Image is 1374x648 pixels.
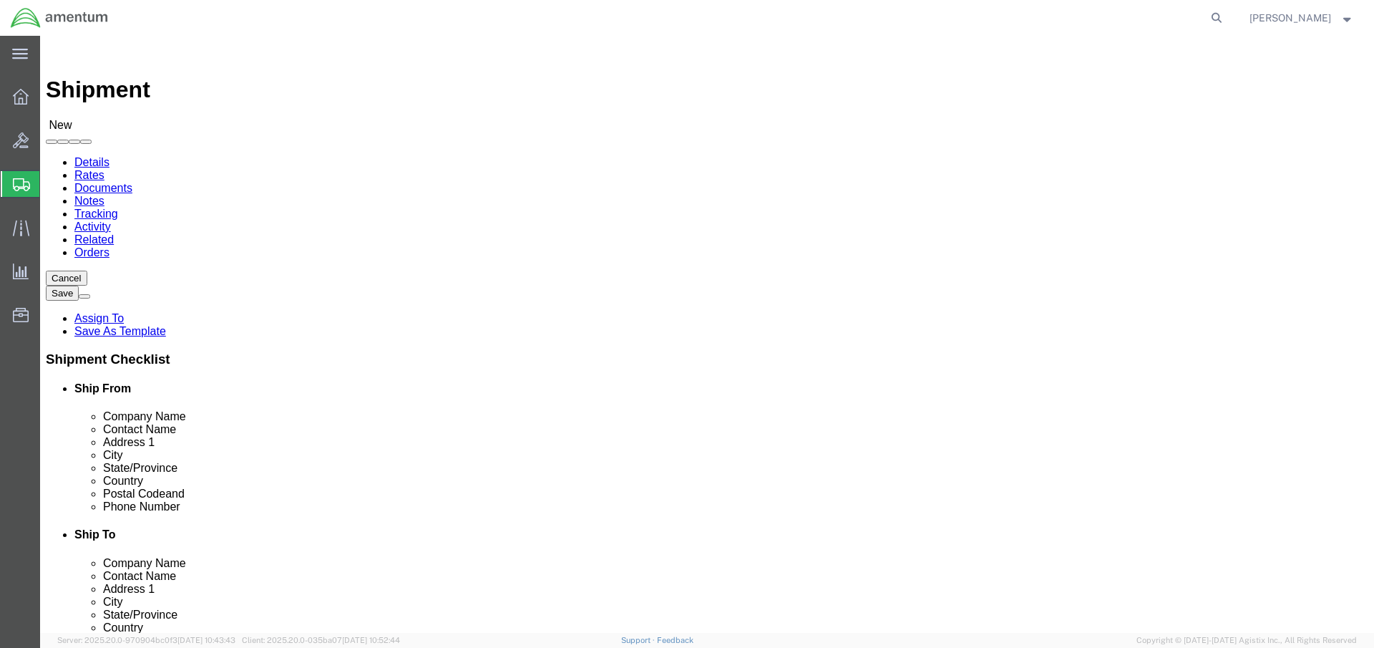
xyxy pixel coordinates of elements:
[177,636,235,644] span: [DATE] 10:43:43
[621,636,657,644] a: Support
[1136,634,1357,647] span: Copyright © [DATE]-[DATE] Agistix Inc., All Rights Reserved
[57,636,235,644] span: Server: 2025.20.0-970904bc0f3
[10,7,109,29] img: logo
[242,636,400,644] span: Client: 2025.20.0-035ba07
[657,636,693,644] a: Feedback
[1249,10,1331,26] span: Craig Mitchell
[1249,9,1355,26] button: [PERSON_NAME]
[342,636,400,644] span: [DATE] 10:52:44
[40,36,1374,633] iframe: FS Legacy Container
